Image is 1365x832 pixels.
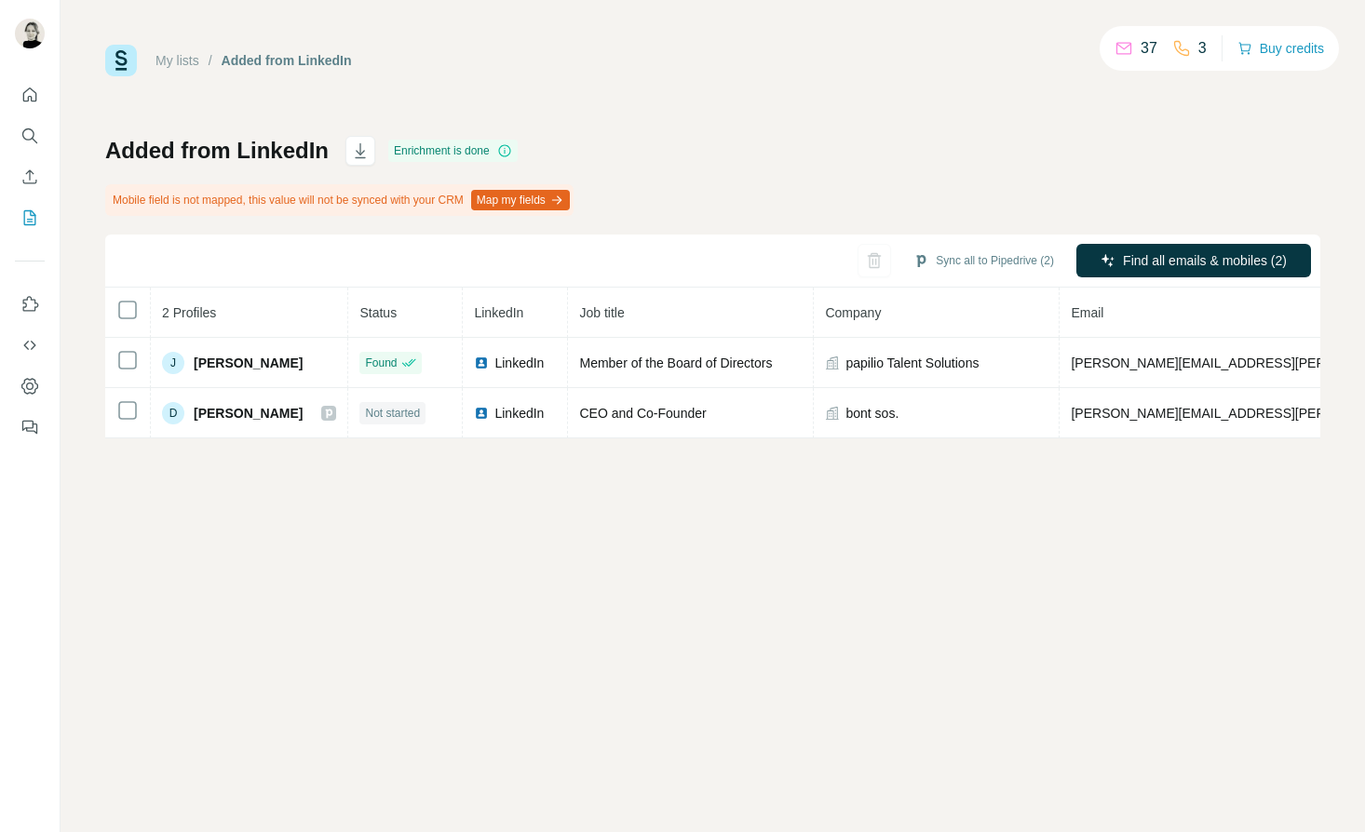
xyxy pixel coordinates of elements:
[105,45,137,76] img: Surfe Logo
[1198,37,1207,60] p: 3
[900,247,1067,275] button: Sync all to Pipedrive (2)
[825,305,881,320] span: Company
[474,406,489,421] img: LinkedIn logo
[1123,251,1287,270] span: Find all emails & mobiles (2)
[105,184,574,216] div: Mobile field is not mapped, this value will not be synced with your CRM
[1237,35,1324,61] button: Buy credits
[162,402,184,424] div: D
[474,305,523,320] span: LinkedIn
[15,369,45,403] button: Dashboard
[194,404,303,423] span: [PERSON_NAME]
[15,329,45,362] button: Use Surfe API
[222,51,352,70] div: Added from LinkedIn
[155,53,199,68] a: My lists
[845,354,979,372] span: papilio Talent Solutions
[845,404,899,423] span: bont sos.
[15,288,45,321] button: Use Surfe on LinkedIn
[209,51,212,70] li: /
[162,305,216,320] span: 2 Profiles
[15,78,45,112] button: Quick start
[1141,37,1157,60] p: 37
[471,190,570,210] button: Map my fields
[194,354,303,372] span: [PERSON_NAME]
[1076,244,1311,277] button: Find all emails & mobiles (2)
[15,119,45,153] button: Search
[1071,305,1103,320] span: Email
[494,404,544,423] span: LinkedIn
[15,160,45,194] button: Enrich CSV
[15,19,45,48] img: Avatar
[494,354,544,372] span: LinkedIn
[474,356,489,370] img: LinkedIn logo
[15,201,45,235] button: My lists
[579,356,772,370] span: Member of the Board of Directors
[105,136,329,166] h1: Added from LinkedIn
[579,305,624,320] span: Job title
[388,140,518,162] div: Enrichment is done
[162,352,184,374] div: J
[365,355,397,371] span: Found
[359,305,397,320] span: Status
[365,405,420,422] span: Not started
[579,406,706,421] span: CEO and Co-Founder
[15,410,45,444] button: Feedback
